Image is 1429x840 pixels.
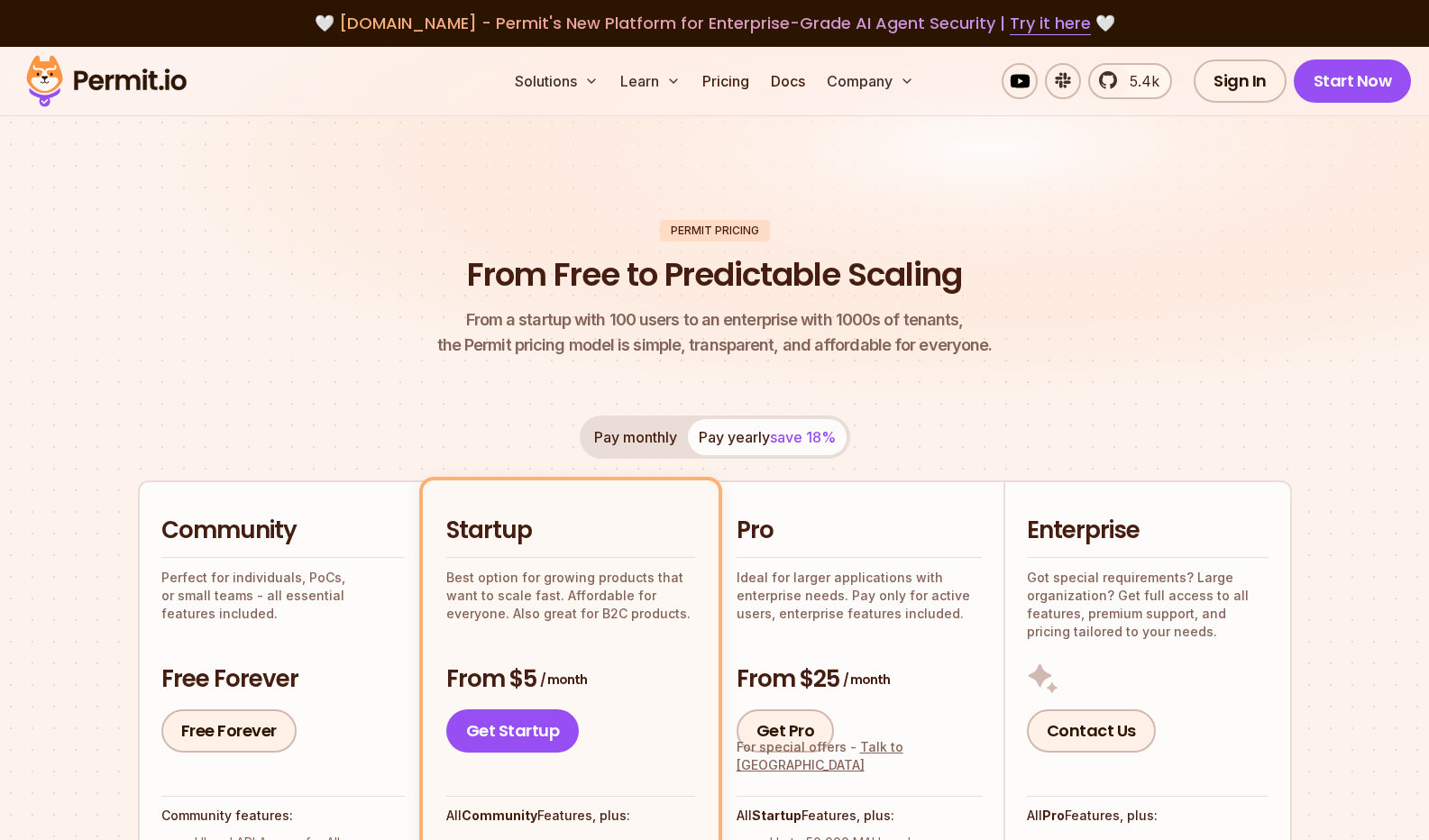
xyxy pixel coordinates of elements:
[161,709,297,753] a: Free Forever
[1119,70,1159,92] span: 5.4k
[161,663,405,696] h3: Free Forever
[737,515,982,547] h2: Pro
[540,671,587,689] span: / month
[752,808,802,823] strong: Startup
[660,220,770,242] div: Permit Pricing
[339,12,1091,34] span: [DOMAIN_NAME] - Permit's New Platform for Enterprise-Grade AI Agent Security |
[695,63,756,99] a: Pricing
[737,663,982,696] h3: From $25
[820,63,921,99] button: Company
[446,807,695,825] h4: All Features, plus:
[446,709,580,753] a: Get Startup
[613,63,688,99] button: Learn
[1027,515,1269,547] h2: Enterprise
[161,569,405,623] p: Perfect for individuals, PoCs, or small teams - all essential features included.
[467,252,962,297] h1: From Free to Predictable Scaling
[437,307,993,333] span: From a startup with 100 users to an enterprise with 1000s of tenants,
[737,709,835,753] a: Get Pro
[161,515,405,547] h2: Community
[1194,59,1287,103] a: Sign In
[1027,569,1269,641] p: Got special requirements? Large organization? Get full access to all features, premium support, a...
[437,307,993,358] p: the Permit pricing model is simple, transparent, and affordable for everyone.
[446,569,695,623] p: Best option for growing products that want to scale fast. Affordable for everyone. Also great for...
[1042,808,1065,823] strong: Pro
[1294,59,1412,103] a: Start Now
[18,50,195,112] img: Permit logo
[462,808,537,823] strong: Community
[843,671,890,689] span: / month
[508,63,606,99] button: Solutions
[1027,709,1156,753] a: Contact Us
[1088,63,1172,99] a: 5.4k
[1010,12,1091,35] a: Try it here
[737,569,982,623] p: Ideal for larger applications with enterprise needs. Pay only for active users, enterprise featur...
[446,663,695,696] h3: From $5
[1027,807,1269,825] h4: All Features, plus:
[583,419,688,455] button: Pay monthly
[161,807,405,825] h4: Community features:
[737,738,982,774] div: For special offers -
[737,807,982,825] h4: All Features, plus:
[43,11,1386,36] div: 🤍 🤍
[764,63,812,99] a: Docs
[446,515,695,547] h2: Startup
